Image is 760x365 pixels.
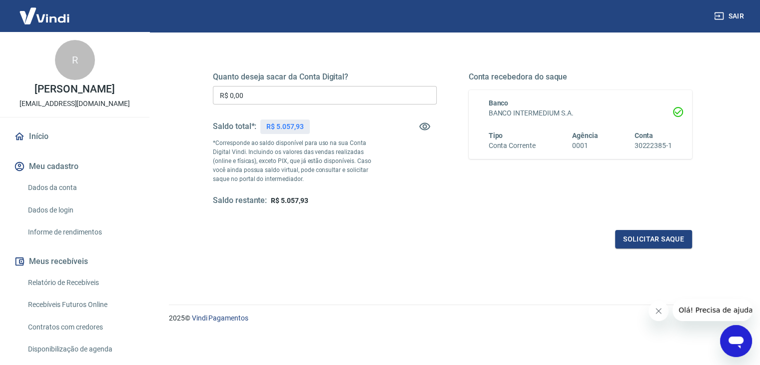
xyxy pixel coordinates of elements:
[213,121,256,131] h5: Saldo total*:
[572,140,598,151] h6: 0001
[489,99,509,107] span: Banco
[34,84,114,94] p: [PERSON_NAME]
[673,299,752,321] iframe: Mensagem da empresa
[24,222,137,242] a: Informe de rendimentos
[169,313,736,323] p: 2025 ©
[634,140,672,151] h6: 30222385-1
[24,272,137,293] a: Relatório de Recebíveis
[489,108,673,118] h6: BANCO INTERMEDIUM S.A.
[649,301,669,321] iframe: Fechar mensagem
[24,177,137,198] a: Dados da conta
[489,140,536,151] h6: Conta Corrente
[213,138,381,183] p: *Corresponde ao saldo disponível para uso na sua Conta Digital Vindi. Incluindo os valores das ve...
[24,200,137,220] a: Dados de login
[24,294,137,315] a: Recebíveis Futuros Online
[6,7,84,15] span: Olá! Precisa de ajuda?
[266,121,303,132] p: R$ 5.057,93
[572,131,598,139] span: Agência
[469,72,693,82] h5: Conta recebedora do saque
[19,98,130,109] p: [EMAIL_ADDRESS][DOMAIN_NAME]
[192,314,248,322] a: Vindi Pagamentos
[271,196,308,204] span: R$ 5.057,93
[55,40,95,80] div: R
[12,250,137,272] button: Meus recebíveis
[720,325,752,357] iframe: Botão para abrir a janela de mensagens
[213,72,437,82] h5: Quanto deseja sacar da Conta Digital?
[24,317,137,337] a: Contratos com credores
[12,0,77,31] img: Vindi
[213,195,267,206] h5: Saldo restante:
[615,230,692,248] button: Solicitar saque
[12,155,137,177] button: Meu cadastro
[24,339,137,359] a: Disponibilização de agenda
[634,131,653,139] span: Conta
[712,7,748,25] button: Sair
[12,125,137,147] a: Início
[489,131,503,139] span: Tipo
